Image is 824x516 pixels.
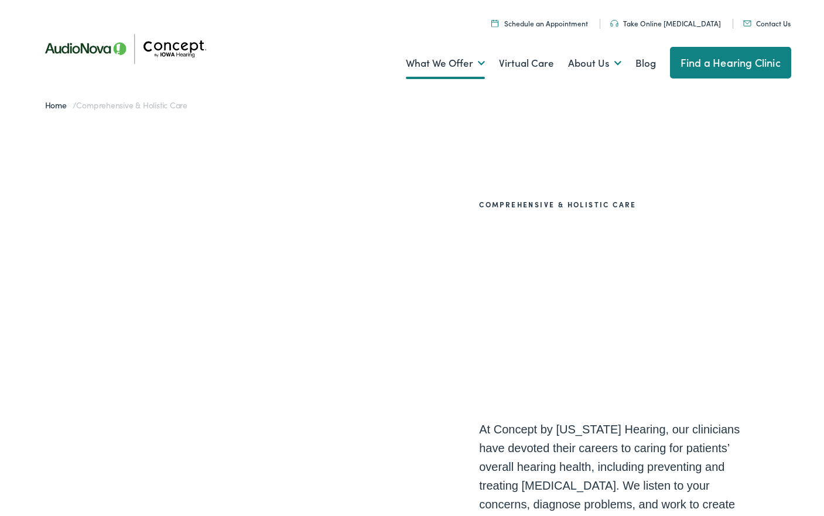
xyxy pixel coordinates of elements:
a: About Us [568,42,621,85]
h2: Comprehensive & Holistic Care [479,200,760,209]
img: A calendar icon to schedule an appointment at Concept by Iowa Hearing. [491,19,498,27]
span: / [45,99,188,111]
a: Contact Us [743,18,791,28]
a: What We Offer [406,42,485,85]
a: Find a Hearing Clinic [670,47,791,78]
a: Take Online [MEDICAL_DATA] [610,18,721,28]
span: Comprehensive & Holistic Care [76,99,187,111]
img: utility icon [610,20,618,27]
a: Virtual Care [499,42,554,85]
a: Blog [635,42,656,85]
img: utility icon [743,20,751,26]
a: Schedule an Appointment [491,18,588,28]
a: Home [45,99,73,111]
